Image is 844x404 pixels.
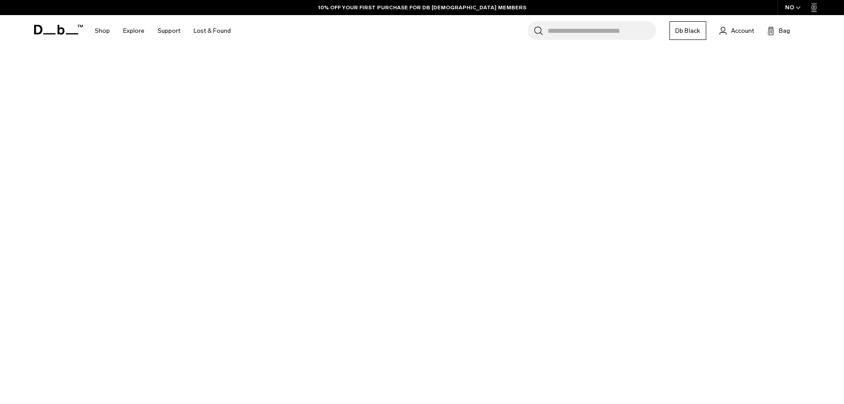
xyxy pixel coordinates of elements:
a: 10% OFF YOUR FIRST PURCHASE FOR DB [DEMOGRAPHIC_DATA] MEMBERS [318,4,526,12]
span: Bag [779,26,790,35]
a: Account [720,25,754,36]
a: Support [158,15,180,47]
button: Bag [767,25,790,36]
nav: Main Navigation [88,15,237,47]
span: Account [731,26,754,35]
a: Explore [123,15,144,47]
a: Lost & Found [194,15,231,47]
a: Shop [95,15,110,47]
a: Db Black [669,21,706,40]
